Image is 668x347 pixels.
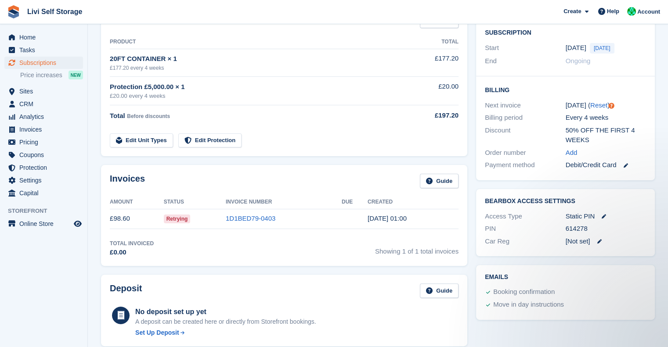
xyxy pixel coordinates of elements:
td: £98.60 [110,209,164,229]
div: Discount [485,125,566,145]
a: Add [566,148,578,158]
img: stora-icon-8386f47178a22dfd0bd8f6a31ec36ba5ce8667c1dd55bd0f319d3a0aa187defe.svg [7,5,20,18]
a: menu [4,174,83,186]
span: Create [563,7,581,16]
a: Livi Self Storage [24,4,86,19]
div: Order number [485,148,566,158]
a: Preview store [72,218,83,229]
p: A deposit can be created here or directly from Storefront bookings. [135,317,316,326]
span: CRM [19,98,72,110]
div: Every 4 weeks [566,113,646,123]
span: Subscriptions [19,57,72,69]
div: Start [485,43,566,54]
div: Tooltip anchor [607,102,615,110]
a: Price increases NEW [20,70,83,80]
span: Sites [19,85,72,97]
span: Help [607,7,619,16]
h2: Subscription [485,28,646,36]
div: PIN [485,224,566,234]
time: 2025-09-23 00:00:43 UTC [368,215,407,222]
div: Set Up Deposit [135,328,179,337]
td: £20.00 [405,77,459,105]
a: menu [4,161,83,174]
a: menu [4,149,83,161]
th: Created [368,195,459,209]
a: Guide [420,283,459,298]
div: Booking confirmation [493,287,555,297]
div: Debit/Credit Card [566,160,646,170]
a: menu [4,111,83,123]
div: Payment method [485,160,566,170]
span: [DATE] [590,43,614,54]
div: £177.20 every 4 weeks [110,64,405,72]
a: Guide [420,174,459,188]
span: Retrying [164,215,191,223]
a: Edit Unit Types [110,133,173,148]
div: £20.00 every 4 weeks [110,92,405,100]
th: Status [164,195,226,209]
h2: Deposit [110,283,142,298]
span: Total [110,112,125,119]
div: [DATE] ( ) [566,100,646,111]
th: Total [405,35,459,49]
span: Coupons [19,149,72,161]
a: menu [4,123,83,136]
span: Showing 1 of 1 total invoices [375,240,459,258]
th: Due [342,195,368,209]
span: Price increases [20,71,62,79]
span: Home [19,31,72,43]
div: Total Invoiced [110,240,154,247]
time: 2025-09-23 00:00:00 UTC [566,43,586,53]
h2: Billing [485,85,646,94]
a: menu [4,136,83,148]
div: 50% OFF THE FIRST 4 WEEKS [566,125,646,145]
div: Billing period [485,113,566,123]
a: menu [4,85,83,97]
a: Reset [590,101,607,109]
span: Before discounts [127,113,170,119]
span: Tasks [19,44,72,56]
a: menu [4,57,83,69]
div: No deposit set up yet [135,307,316,317]
div: Access Type [485,211,566,222]
div: Move in day instructions [493,300,564,310]
a: 1D1BED79-0403 [226,215,275,222]
span: Capital [19,187,72,199]
span: Ongoing [566,57,591,64]
a: Set Up Deposit [135,328,316,337]
h2: Invoices [110,174,145,188]
img: Joe Robertson [627,7,636,16]
a: menu [4,218,83,230]
div: [Not set] [566,236,646,247]
div: £197.20 [405,111,459,121]
div: Protection £5,000.00 × 1 [110,82,405,92]
a: menu [4,44,83,56]
h2: BearBox Access Settings [485,198,646,205]
div: Car Reg [485,236,566,247]
td: £177.20 [405,49,459,76]
h2: Emails [485,274,646,281]
div: Static PIN [566,211,646,222]
a: menu [4,31,83,43]
div: NEW [69,71,83,79]
div: Next invoice [485,100,566,111]
span: Storefront [8,207,87,215]
div: 20FT CONTAINER × 1 [110,54,405,64]
th: Invoice Number [226,195,342,209]
span: Online Store [19,218,72,230]
div: £0.00 [110,247,154,258]
a: Edit Protection [178,133,242,148]
span: Invoices [19,123,72,136]
a: menu [4,98,83,110]
span: Analytics [19,111,72,123]
div: 614278 [566,224,646,234]
span: Account [637,7,660,16]
th: Amount [110,195,164,209]
span: Pricing [19,136,72,148]
span: Protection [19,161,72,174]
a: menu [4,187,83,199]
div: End [485,56,566,66]
th: Product [110,35,405,49]
span: Settings [19,174,72,186]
